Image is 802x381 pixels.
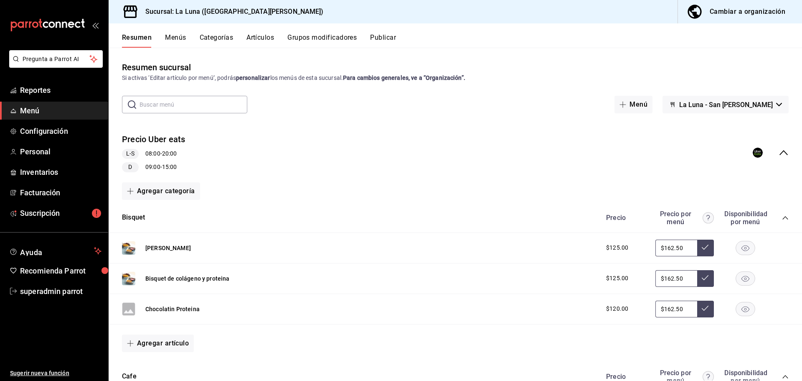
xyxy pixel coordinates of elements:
button: Pregunta a Parrot AI [9,50,103,68]
input: Sin ajuste [655,301,697,317]
button: collapse-category-row [782,215,789,221]
span: La Luna - San [PERSON_NAME] [679,101,773,109]
img: Preview [122,241,135,255]
div: Precio [598,214,651,222]
span: Ayuda [20,246,91,256]
button: Artículos [246,33,274,48]
div: Resumen sucursal [122,61,191,74]
button: Grupos modificadores [287,33,357,48]
span: Personal [20,146,102,157]
span: Pregunta a Parrot AI [23,55,90,64]
button: Bisquet de colágeno y proteina [145,274,230,283]
button: Menús [165,33,186,48]
span: $125.00 [606,274,628,283]
button: Agregar artículo [122,335,194,352]
input: Sin ajuste [655,240,697,256]
button: [PERSON_NAME] [145,244,191,252]
button: La Luna - San [PERSON_NAME] [662,96,789,113]
span: Configuración [20,125,102,137]
div: collapse-menu-row [109,127,802,179]
strong: Para cambios generales, ve a “Organización”. [343,74,465,81]
button: Menú [614,96,652,113]
button: Publicar [370,33,396,48]
span: L-S [123,149,138,158]
input: Sin ajuste [655,270,697,287]
div: navigation tabs [122,33,802,48]
span: Sugerir nueva función [10,369,102,378]
span: $120.00 [606,304,628,313]
img: Preview [122,272,135,285]
span: superadmin parrot [20,286,102,297]
button: Precio Uber eats [122,133,185,146]
div: Precio por menú [655,210,714,226]
a: Pregunta a Parrot AI [6,61,103,69]
span: Suscripción [20,207,102,219]
button: Bisquet [122,213,145,222]
button: Agregar categoría [122,182,200,200]
div: Cambiar a organización [710,6,785,18]
span: Reportes [20,84,102,96]
span: Facturación [20,187,102,198]
h3: Sucursal: La Luna ([GEOGRAPHIC_DATA][PERSON_NAME]) [139,7,324,17]
div: Disponibilidad por menú [724,210,766,226]
div: Precio [598,373,651,381]
button: open_drawer_menu [92,22,99,28]
button: Chocolatin Proteina [145,305,200,313]
span: Recomienda Parrot [20,265,102,276]
strong: personalizar [236,74,270,81]
div: Si activas ‘Editar artículo por menú’, podrás los menús de esta sucursal. [122,74,789,82]
button: Resumen [122,33,152,48]
div: 09:00 - 15:00 [122,162,185,172]
span: $125.00 [606,243,628,252]
button: collapse-category-row [782,373,789,380]
span: D [125,163,135,171]
div: 08:00 - 20:00 [122,149,185,159]
input: Buscar menú [140,96,247,113]
span: Menú [20,105,102,116]
button: Categorías [200,33,233,48]
span: Inventarios [20,166,102,178]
